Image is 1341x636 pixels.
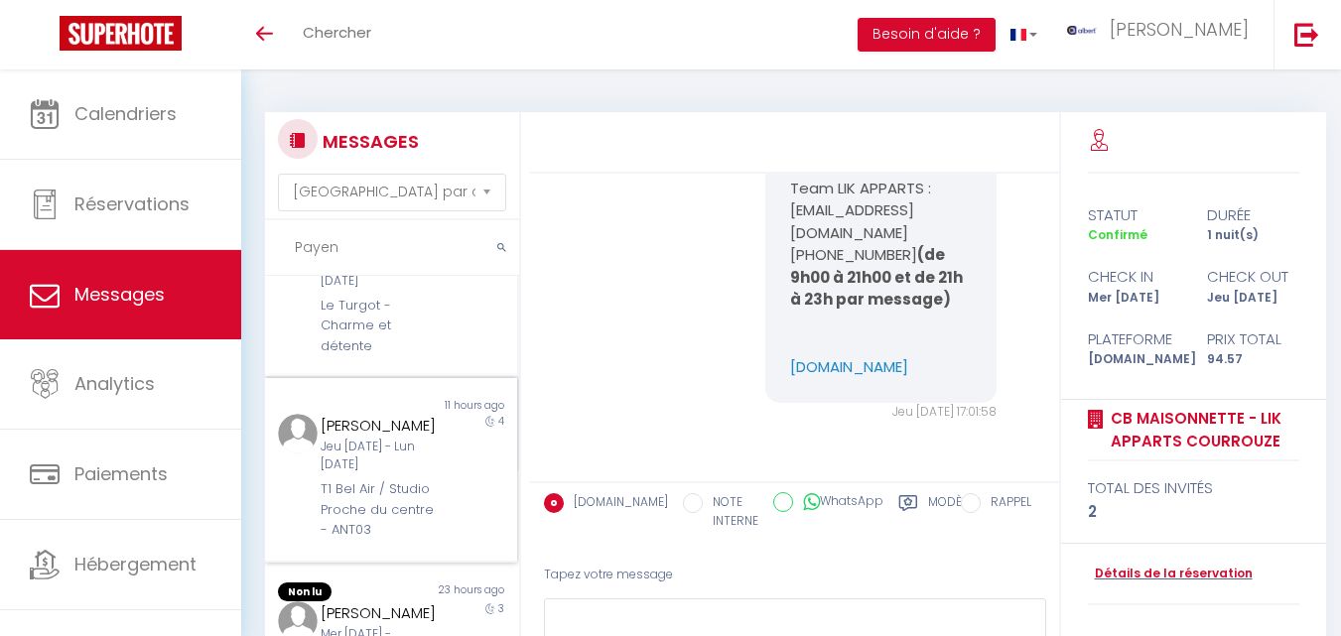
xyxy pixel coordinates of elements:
label: NOTE INTERNE [703,493,758,531]
span: Messages [74,282,165,307]
div: Mer [DATE] [1074,289,1193,308]
div: Jeu [DATE] [1193,289,1312,308]
span: Paiements [74,461,168,486]
div: [PERSON_NAME] [321,414,442,438]
div: durée [1193,203,1312,227]
label: Modèles [928,493,981,534]
p: Team LIK APPARTS : [EMAIL_ADDRESS][DOMAIN_NAME] [790,178,972,245]
div: [PERSON_NAME] [321,601,442,625]
span: 4 [498,414,504,429]
img: Super Booking [60,16,182,51]
div: T1 Bel Air / Studio Proche du centre - ANT03 [321,479,442,540]
span: Calendriers [74,101,177,126]
div: total des invités [1088,476,1300,500]
div: 1 nuit(s) [1193,226,1312,245]
a: [DOMAIN_NAME] [790,356,908,377]
label: WhatsApp [793,492,883,514]
div: Plateforme [1074,327,1193,351]
span: Chercher [303,22,371,43]
h3: MESSAGES [318,119,419,164]
span: Confirmé [1088,226,1147,243]
span: Hébergement [74,552,197,576]
span: [PERSON_NAME] [1110,17,1249,42]
a: CB Maisonnette - LIK APPARTS COURROUZE [1104,407,1300,453]
div: check in [1074,265,1193,289]
span: Réservations [74,191,190,216]
div: check out [1193,265,1312,289]
label: RAPPEL [981,493,1031,515]
label: [DOMAIN_NAME] [564,493,668,515]
div: 23 hours ago [391,582,517,602]
input: Rechercher un mot clé [265,220,519,276]
span: Analytics [74,371,155,396]
div: 94.57 [1193,350,1312,369]
button: Ouvrir le widget de chat LiveChat [16,8,75,67]
div: 11 hours ago [391,398,517,414]
div: Le Turgot - Charme et détente [321,296,442,356]
div: Prix total [1193,327,1312,351]
div: statut [1074,203,1193,227]
img: ... [1067,26,1097,35]
b: (de 9h00 à 21h00 et de 21h à 23h par message) [790,244,966,310]
a: Détails de la réservation [1088,565,1253,583]
img: logout [1294,22,1319,47]
span: Non lu [278,582,332,602]
div: Jeu [DATE] - Lun [DATE] [321,438,442,475]
div: [DOMAIN_NAME] [1074,350,1193,369]
img: ... [278,414,318,453]
div: Jeu [DATE] 17:01:58 [765,403,997,422]
div: Tapez votre message [544,551,1046,599]
p: [PHONE_NUMBER] [790,244,972,312]
div: 2 [1088,500,1300,524]
span: 3 [498,601,504,616]
button: Besoin d'aide ? [858,18,996,52]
